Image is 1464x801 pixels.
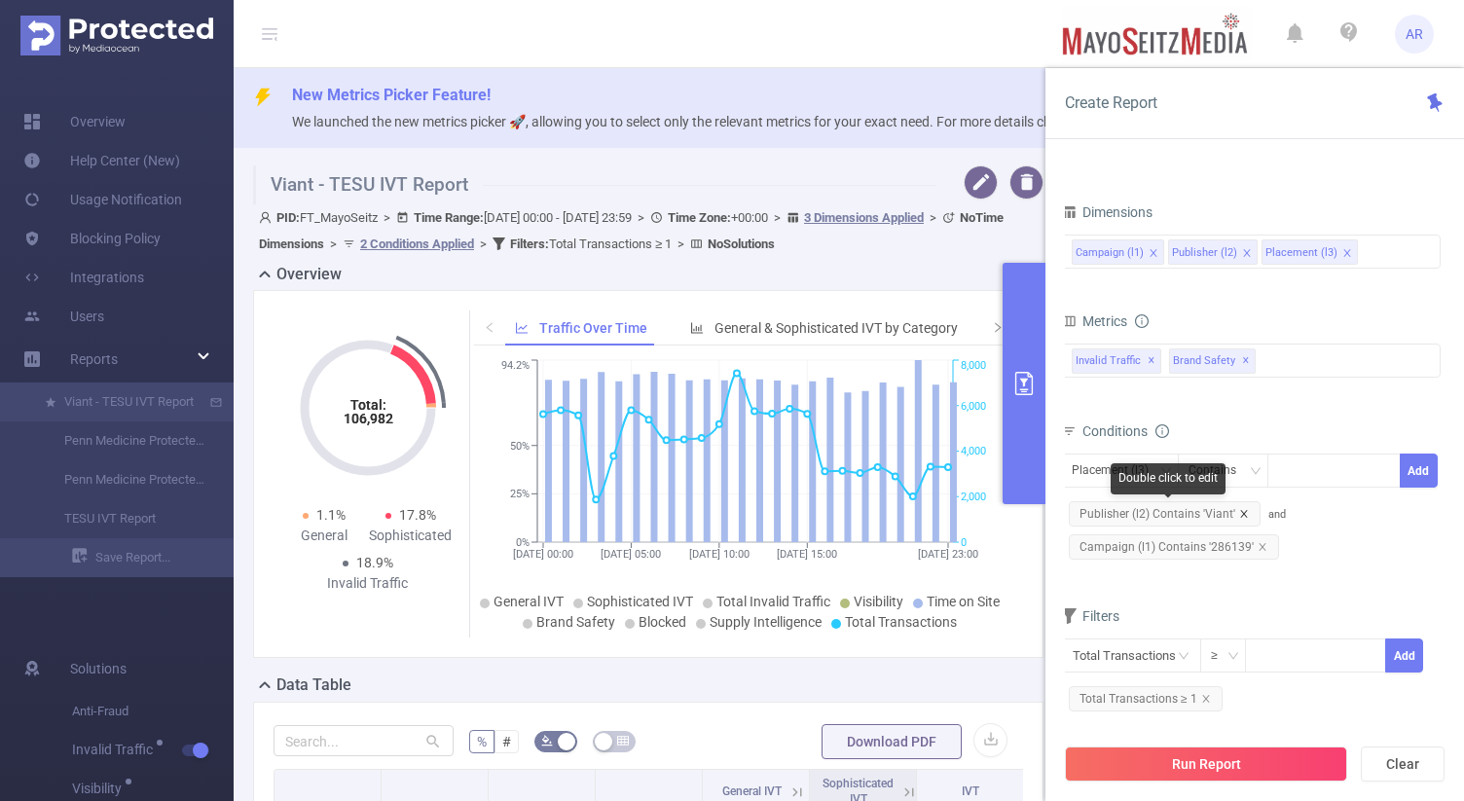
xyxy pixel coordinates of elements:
span: AR [1406,15,1423,54]
span: Blocked [639,614,686,630]
i: icon: close [1201,694,1211,704]
b: Time Range: [414,210,484,225]
i: icon: close [1239,509,1249,519]
span: Campaign (l1) Contains '286139' [1069,534,1279,560]
h2: Overview [276,263,342,286]
div: Placement (l3) [1072,455,1162,487]
div: General [281,526,368,546]
tspan: [DATE] 23:00 [918,548,978,561]
span: Dimensions [1061,204,1153,220]
div: Placement (l3) [1265,240,1337,266]
i: icon: bar-chart [690,321,704,335]
span: General IVT [494,594,564,609]
span: > [378,210,396,225]
li: Publisher (l2) [1168,239,1258,265]
i: icon: down [1250,465,1262,479]
tspan: Total: [349,397,385,413]
i: icon: user [259,211,276,224]
button: Run Report [1065,746,1347,782]
span: FT_MayoSeitz [DATE] 00:00 - [DATE] 23:59 +00:00 [259,210,1004,251]
span: Metrics [1061,313,1127,329]
span: Sophisticated IVT [587,594,693,609]
a: Help Center (New) [23,141,180,180]
span: Conditions [1082,423,1169,439]
span: Publisher (l2) Contains 'Viant' [1069,501,1261,527]
span: Anti-Fraud [72,692,234,731]
span: Filters [1061,608,1119,624]
span: 18.9% [356,555,393,570]
a: Viant - TESU IVT Report [39,382,210,421]
div: Contains [1189,455,1250,487]
i: icon: close [1242,248,1252,260]
button: Clear [1361,746,1445,782]
div: Double click to edit [1111,463,1226,494]
span: Total Invalid Traffic [716,594,830,609]
tspan: [DATE] 15:00 [777,548,837,561]
i: icon: right [992,321,1004,333]
span: 17.8% [399,507,436,523]
div: Invalid Traffic [324,573,411,594]
i: icon: close [1258,542,1267,552]
div: Campaign (l1) [1076,240,1144,266]
span: # [502,734,511,749]
button: Download PDF [822,724,962,759]
span: Reports [70,351,118,367]
span: Supply Intelligence [710,614,822,630]
b: Filters : [510,237,549,251]
i: icon: line-chart [515,321,529,335]
div: ≥ [1211,639,1231,672]
span: Solutions [70,649,127,688]
tspan: [DATE] 00:00 [513,548,573,561]
i: icon: info-circle [1135,314,1149,328]
tspan: 50% [510,440,530,453]
span: > [672,237,690,251]
a: Integrations [23,258,144,297]
u: 3 Dimensions Applied [804,210,924,225]
tspan: [DATE] 10:00 [688,548,749,561]
i: icon: down [1227,650,1239,664]
span: Total Transactions ≥ 1 [1069,686,1223,711]
tspan: 2,000 [961,491,986,503]
div: Publisher (l2) [1172,240,1237,266]
span: > [632,210,650,225]
span: Time on Site [927,594,1000,609]
tspan: 0% [516,536,530,549]
span: General & Sophisticated IVT by Category [714,320,958,336]
li: Campaign (l1) [1072,239,1164,265]
span: Brand Safety [536,614,615,630]
a: Usage Notification [23,180,182,219]
a: Users [23,297,104,336]
a: Blocking Policy [23,219,161,258]
i: icon: table [617,735,629,746]
span: Total Transactions [845,614,957,630]
tspan: 94.2% [501,360,530,373]
i: icon: bg-colors [541,735,553,746]
span: and [1061,508,1287,554]
div: Sophisticated [368,526,455,546]
i: icon: close [1342,248,1352,260]
span: Brand Safety [1169,348,1256,374]
a: Reports [70,340,118,379]
span: Visibility [854,594,903,609]
a: TESU IVT Report [39,499,210,538]
span: 1.1% [316,507,346,523]
span: Create Report [1065,93,1157,112]
h2: Data Table [276,674,351,697]
button: Add [1385,638,1423,673]
button: Add [1400,454,1438,488]
tspan: 4,000 [961,446,986,458]
span: ✕ [1148,349,1155,373]
tspan: 25% [510,489,530,501]
span: IVT [962,784,979,798]
i: icon: close [1149,248,1158,260]
span: Total Transactions ≥ 1 [510,237,672,251]
i: icon: info-circle [1155,424,1169,438]
span: ✕ [1242,349,1250,373]
span: > [324,237,343,251]
span: % [477,734,487,749]
span: > [924,210,942,225]
i: icon: thunderbolt [253,88,273,107]
h1: Viant - TESU IVT Report [253,165,936,204]
span: Traffic Over Time [539,320,647,336]
tspan: 8,000 [961,360,986,373]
